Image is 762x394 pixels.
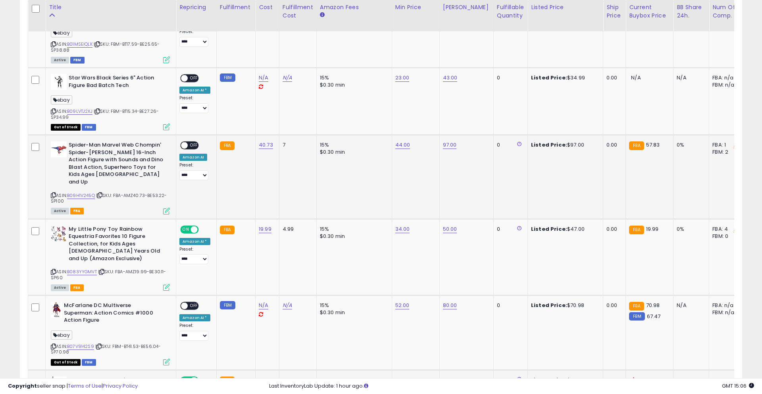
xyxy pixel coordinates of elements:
img: 41W7lyLkKoL._SL40_.jpg [51,141,67,157]
div: Fulfillable Quantity [497,3,524,20]
small: FBM [220,73,235,82]
div: FBM: 2 [712,149,739,156]
div: $70.98 [531,302,597,309]
div: Preset: [179,29,210,47]
div: Amazon Fees [320,3,389,12]
div: Num of Comp. [712,3,741,20]
div: Min Price [395,3,436,12]
div: Title [49,3,173,12]
div: 0% [677,141,703,149]
div: [PERSON_NAME] [443,3,490,12]
div: Fulfillment Cost [283,3,313,20]
span: 19.99 [646,225,659,233]
span: N/A [631,74,641,81]
span: | SKU: FBM-BT41.53-BE56.04-SP70.98 [51,343,161,355]
div: FBA: 4 [712,226,739,233]
div: $47.00 [531,226,597,233]
span: All listings currently available for purchase on Amazon [51,208,69,214]
div: 15% [320,302,386,309]
small: FBA [220,141,235,150]
div: Cost [259,3,276,12]
small: FBA [629,302,644,311]
span: FBA [70,208,84,214]
span: FBM [82,359,96,366]
span: | SKU: FBA-AMZ40.73-BE53.22-SP100 [51,192,167,204]
a: B083YYGMVT [67,268,97,275]
span: OFF [198,226,210,233]
span: ebay [51,28,72,37]
span: 67.47 [647,313,661,320]
a: N/A [259,74,268,82]
a: B09H1V245Q [67,192,95,199]
div: $0.30 min [320,149,386,156]
small: FBA [629,226,644,234]
span: All listings currently available for purchase on Amazon [51,284,69,291]
b: McFarlane DC Multiverse Superman: Action Comics #1000 Action Figure [64,302,160,326]
span: OFF [188,75,200,82]
div: Amazon AI * [179,238,210,245]
a: 19.99 [259,225,271,233]
a: Privacy Policy [103,382,138,390]
a: 44.00 [395,141,410,149]
a: N/A [283,301,292,309]
div: ASIN: [51,302,170,365]
div: 0.00 [606,302,620,309]
small: FBA [220,226,235,234]
span: ON [181,226,191,233]
div: 15% [320,226,386,233]
b: Star Wars Black Series 6" Action Figure Bad Batch Tech [69,74,165,91]
div: Amazon AI * [179,314,210,321]
div: 0.00 [606,226,620,233]
div: Preset: [179,323,210,341]
a: 34.00 [395,225,410,233]
div: FBA: n/a [712,302,739,309]
span: All listings that are currently out of stock and unavailable for purchase on Amazon [51,124,81,131]
div: FBM: 0 [712,233,739,240]
div: $0.30 min [320,81,386,89]
div: $0.30 min [320,233,386,240]
small: FBM [220,301,235,309]
div: ASIN: [51,141,170,213]
div: Amazon AI [179,154,207,161]
a: B07V9142S9 [67,343,94,350]
span: FBA [70,284,84,291]
div: 0.00 [606,74,620,81]
div: 15% [320,141,386,149]
div: 4.99 [283,226,310,233]
span: All listings that are currently out of stock and unavailable for purchase on Amazon [51,359,81,366]
div: 0% [677,226,703,233]
a: B09LVTJ2XJ [67,108,92,115]
div: BB Share 24h. [677,3,706,20]
a: 52.00 [395,301,410,309]
div: 0.00 [606,141,620,149]
a: 40.73 [259,141,273,149]
div: Amazon AI * [179,87,210,94]
a: 23.00 [395,74,410,82]
div: Last InventoryLab Update: 1 hour ago. [269,382,754,390]
div: 0 [497,226,521,233]
span: | SKU: FBM-BT15.34-BE27.26-SP34.99 [51,108,159,120]
span: OFF [188,142,200,149]
div: 7 [283,141,310,149]
b: My Little Pony Toy Rainbow Equestria Favorites 10 Figure Collection, for Kids Ages [DEMOGRAPHIC_D... [69,226,165,265]
div: 15% [320,74,386,81]
div: N/A [677,302,703,309]
a: 50.00 [443,225,457,233]
div: Preset: [179,95,210,113]
small: FBA [629,141,644,150]
strong: Copyright [8,382,37,390]
b: Spider-Man Marvel Web Chompin' Spider-[PERSON_NAME] 16-Inch Action Figure with Sounds and Dino Bl... [69,141,165,187]
span: All listings currently available for purchase on Amazon [51,57,69,64]
small: Amazon Fees. [320,12,325,19]
span: | SKU: FBM-BT17.59-BE25.65-SP38.88 [51,41,160,53]
div: FBM: n/a [712,309,739,316]
div: Current Buybox Price [629,3,670,20]
div: 0 [497,141,521,149]
div: ASIN: [51,8,170,62]
div: ASIN: [51,74,170,129]
div: FBA: n/a [712,74,739,81]
a: 97.00 [443,141,457,149]
div: Preset: [179,247,210,265]
a: N/A [283,74,292,82]
div: N/A [677,74,703,81]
